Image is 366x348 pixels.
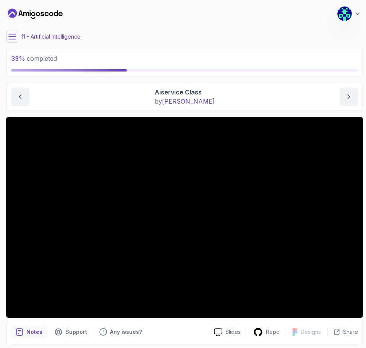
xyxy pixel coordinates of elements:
button: user profile image [337,6,361,21]
p: Notes [26,328,42,336]
p: 11 - Artificial Intelligence [21,33,81,41]
button: Support button [50,326,92,338]
p: Aiservice Class [155,88,215,97]
p: Support [65,328,87,336]
button: next content [340,88,358,106]
a: Repo [247,327,286,337]
button: Feedback button [95,326,147,338]
span: 33 % [11,55,25,62]
a: Dashboard [8,8,63,20]
p: Share [343,328,358,336]
span: completed [11,55,57,62]
button: notes button [11,326,47,338]
iframe: 4 - AiService Class [6,117,363,318]
img: user profile image [337,7,352,21]
button: previous content [11,88,29,106]
p: Slides [225,328,241,336]
p: Designs [301,328,321,336]
span: [PERSON_NAME] [162,98,215,105]
p: by [155,97,215,106]
p: Any issues? [110,328,142,336]
a: Slides [208,328,247,336]
button: Share [327,328,358,336]
p: Repo [266,328,280,336]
